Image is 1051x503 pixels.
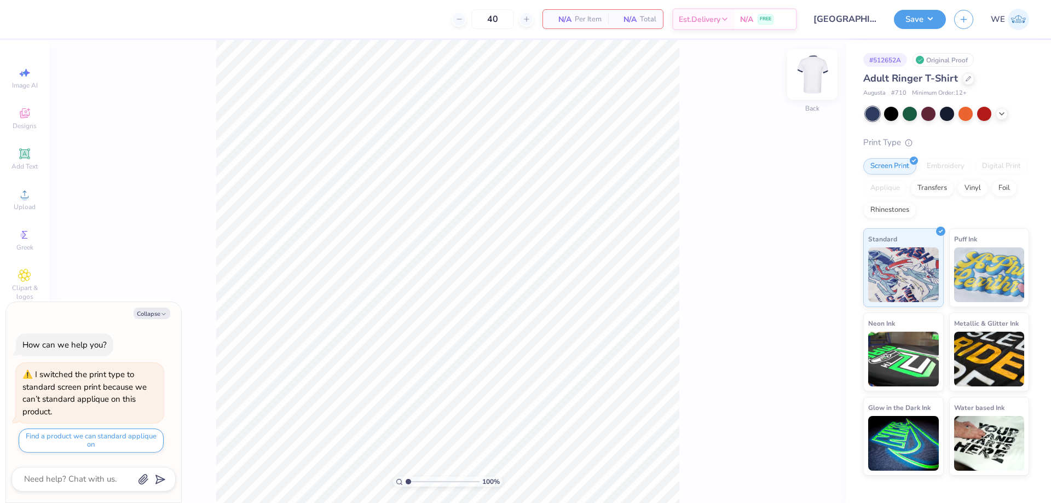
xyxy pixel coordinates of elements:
[863,53,907,67] div: # 512652A
[868,233,897,245] span: Standard
[22,339,107,350] div: How can we help you?
[863,180,907,196] div: Applique
[11,162,38,171] span: Add Text
[954,233,977,245] span: Puff Ink
[550,14,571,25] span: N/A
[891,89,906,98] span: # 710
[22,369,147,417] div: I switched the print type to standard screen print because we can’t standard applique on this pro...
[991,9,1029,30] a: WE
[975,158,1028,175] div: Digital Print
[805,8,886,30] input: Untitled Design
[920,158,972,175] div: Embroidery
[894,10,946,29] button: Save
[12,81,38,90] span: Image AI
[679,14,720,25] span: Est. Delivery
[805,103,819,113] div: Back
[954,247,1025,302] img: Puff Ink
[16,243,33,252] span: Greek
[913,53,974,67] div: Original Proof
[868,317,895,329] span: Neon Ink
[790,53,834,96] img: Back
[868,416,939,471] img: Glow in the Dark Ink
[910,180,954,196] div: Transfers
[991,180,1017,196] div: Foil
[482,477,500,487] span: 100 %
[868,247,939,302] img: Standard
[912,89,967,98] span: Minimum Order: 12 +
[863,89,886,98] span: Augusta
[957,180,988,196] div: Vinyl
[863,136,1029,149] div: Print Type
[868,332,939,386] img: Neon Ink
[13,122,37,130] span: Designs
[868,402,931,413] span: Glow in the Dark Ink
[863,72,958,85] span: Adult Ringer T-Shirt
[14,203,36,211] span: Upload
[471,9,514,29] input: – –
[640,14,656,25] span: Total
[1008,9,1029,30] img: Werrine Empeynado
[615,14,637,25] span: N/A
[954,332,1025,386] img: Metallic & Glitter Ink
[5,284,44,301] span: Clipart & logos
[19,429,164,453] button: Find a product we can standard applique on
[954,402,1004,413] span: Water based Ink
[863,202,916,218] div: Rhinestones
[991,13,1005,26] span: WE
[863,158,916,175] div: Screen Print
[954,416,1025,471] img: Water based Ink
[134,308,170,319] button: Collapse
[740,14,753,25] span: N/A
[575,14,602,25] span: Per Item
[760,15,771,23] span: FREE
[954,317,1019,329] span: Metallic & Glitter Ink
